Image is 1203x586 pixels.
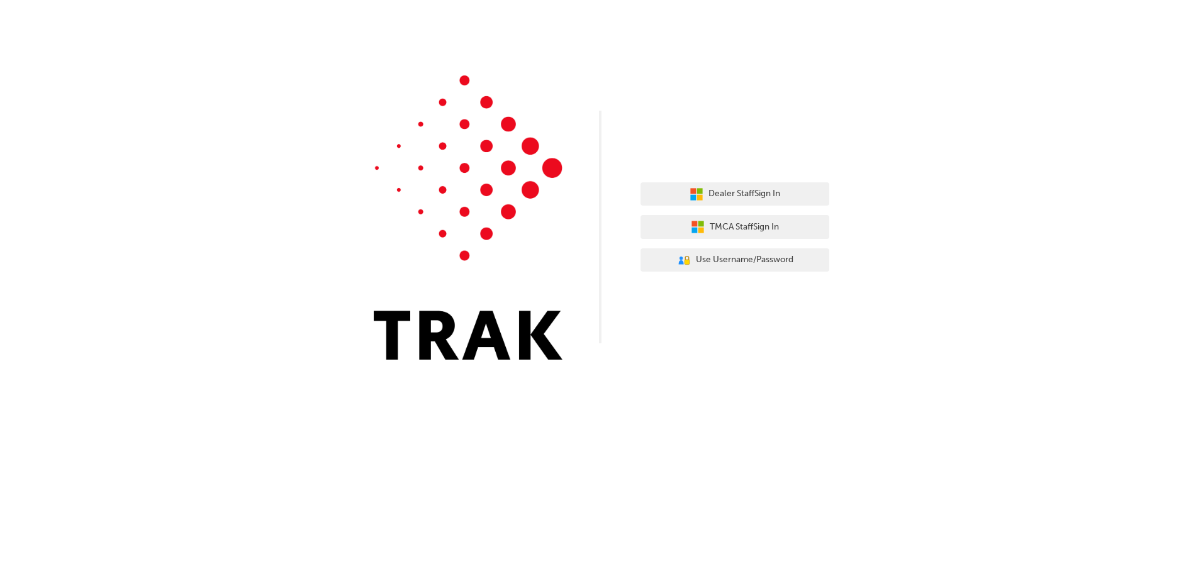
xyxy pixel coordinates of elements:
span: Use Username/Password [696,253,793,267]
button: TMCA StaffSign In [641,215,829,239]
span: Dealer Staff Sign In [708,187,780,201]
span: TMCA Staff Sign In [710,220,779,235]
button: Dealer StaffSign In [641,182,829,206]
button: Use Username/Password [641,248,829,272]
img: Trak [374,75,562,360]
